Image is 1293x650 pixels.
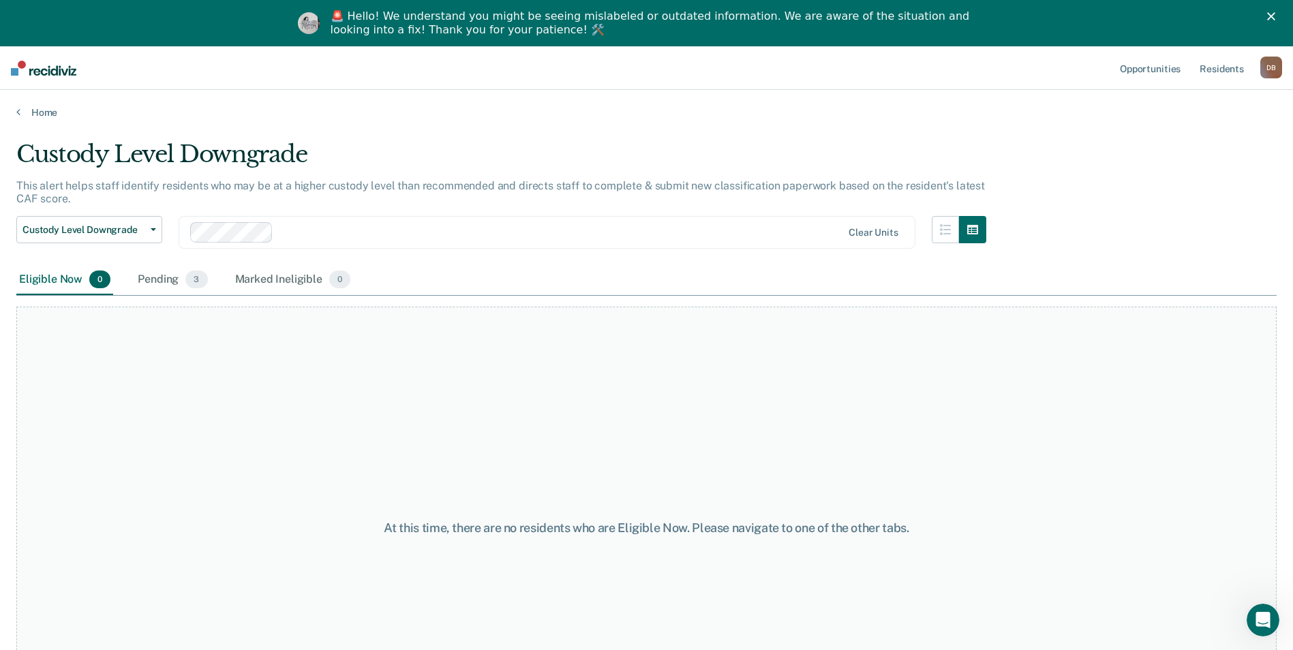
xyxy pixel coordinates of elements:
[185,270,207,288] span: 3
[16,140,986,179] div: Custody Level Downgrade
[16,179,985,205] p: This alert helps staff identify residents who may be at a higher custody level than recommended a...
[16,106,1277,119] a: Home
[331,10,974,37] div: 🚨 Hello! We understand you might be seeing mislabeled or outdated information. We are aware of th...
[16,216,162,243] button: Custody Level Downgrade
[232,265,354,295] div: Marked Ineligible0
[89,270,110,288] span: 0
[1260,57,1282,78] div: D B
[1267,12,1281,20] div: Close
[332,521,962,536] div: At this time, there are no residents who are Eligible Now. Please navigate to one of the other tabs.
[1197,46,1247,90] a: Residents
[329,270,350,288] span: 0
[849,227,898,238] div: Clear units
[135,265,210,295] div: Pending3
[1260,57,1282,78] button: DB
[298,12,320,34] img: Profile image for Kim
[16,265,113,295] div: Eligible Now0
[11,61,76,76] img: Recidiviz
[22,224,145,236] span: Custody Level Downgrade
[1247,604,1279,636] iframe: Intercom live chat
[1117,46,1183,90] a: Opportunities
